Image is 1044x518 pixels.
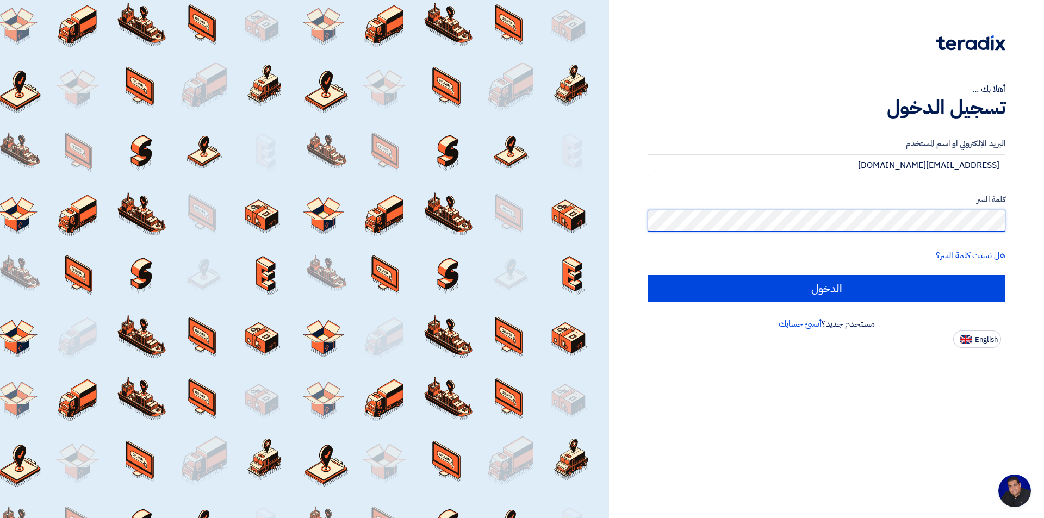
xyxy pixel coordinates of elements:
img: Teradix logo [936,35,1005,51]
button: English [953,330,1001,348]
img: en-US.png [960,335,972,344]
div: مستخدم جديد؟ [648,317,1005,330]
span: English [975,336,998,344]
a: هل نسيت كلمة السر؟ [936,249,1005,262]
input: أدخل بريد العمل الإلكتروني او اسم المستخدم الخاص بك ... [648,154,1005,176]
div: أهلا بك ... [648,83,1005,96]
input: الدخول [648,275,1005,302]
a: أنشئ حسابك [779,317,822,330]
label: كلمة السر [648,194,1005,206]
a: Open chat [998,475,1031,507]
label: البريد الإلكتروني او اسم المستخدم [648,138,1005,150]
h1: تسجيل الدخول [648,96,1005,120]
